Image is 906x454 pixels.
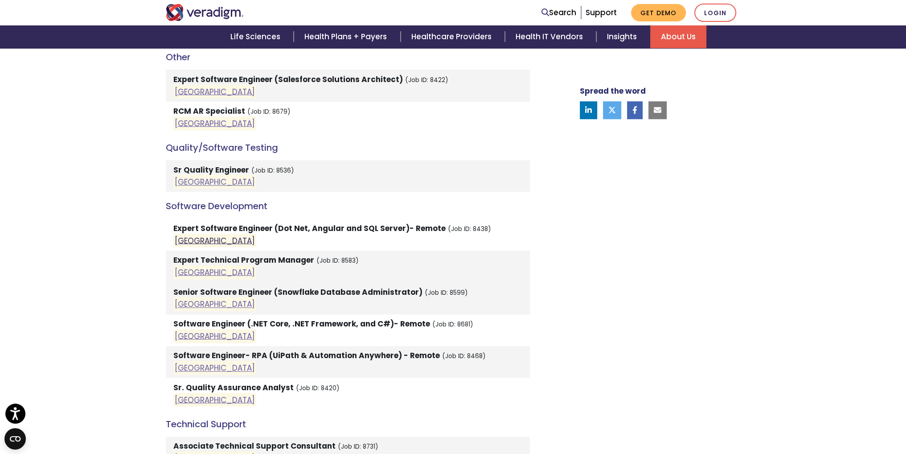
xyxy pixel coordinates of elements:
[296,384,340,392] small: (Job ID: 8420)
[650,25,706,48] a: About Us
[220,25,294,48] a: Life Sciences
[338,442,378,451] small: (Job ID: 8731)
[173,350,440,361] strong: Software Engineer- RPA (UiPath & Automation Anywhere) - Remote
[442,352,486,360] small: (Job ID: 8468)
[586,7,617,18] a: Support
[4,428,26,450] button: Open CMP widget
[173,255,314,265] strong: Expert Technical Program Manager
[316,256,359,265] small: (Job ID: 8583)
[166,4,244,21] img: Veradigm logo
[631,4,686,21] a: Get Demo
[173,318,430,329] strong: Software Engineer (.NET Core, .NET Framework, and C#)- Remote
[405,76,448,84] small: (Job ID: 8422)
[175,363,255,373] a: [GEOGRAPHIC_DATA]
[448,225,491,233] small: (Job ID: 8438)
[247,107,291,116] small: (Job ID: 8679)
[580,86,646,96] strong: Spread the word
[173,106,245,116] strong: RCM AR Specialist
[175,299,255,310] a: [GEOGRAPHIC_DATA]
[541,7,576,19] a: Search
[175,267,255,277] a: [GEOGRAPHIC_DATA]
[294,25,400,48] a: Health Plans + Payers
[425,289,468,297] small: (Job ID: 8599)
[166,142,530,153] h4: Quality/Software Testing
[173,223,446,234] strong: Expert Software Engineer (Dot Net, Angular and SQL Server)- Remote
[432,320,473,329] small: (Job ID: 8681)
[173,382,294,393] strong: Sr. Quality Assurance Analyst
[251,166,294,175] small: (Job ID: 8536)
[166,419,530,429] h4: Technical Support
[175,177,255,187] a: [GEOGRAPHIC_DATA]
[175,330,255,341] a: [GEOGRAPHIC_DATA]
[166,52,530,62] h4: Other
[401,25,505,48] a: Healthcare Providers
[175,118,255,128] a: [GEOGRAPHIC_DATA]
[175,86,255,97] a: [GEOGRAPHIC_DATA]
[505,25,596,48] a: Health IT Vendors
[166,201,530,211] h4: Software Development
[173,287,422,297] strong: Senior Software Engineer (Snowflake Database Administrator)
[694,4,736,22] a: Login
[175,394,255,405] a: [GEOGRAPHIC_DATA]
[173,441,336,451] strong: Associate Technical Support Consultant
[596,25,650,48] a: Insights
[173,165,249,175] strong: Sr Quality Engineer
[175,235,255,246] a: [GEOGRAPHIC_DATA]
[173,74,403,85] strong: Expert Software Engineer (Salesforce Solutions Architect)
